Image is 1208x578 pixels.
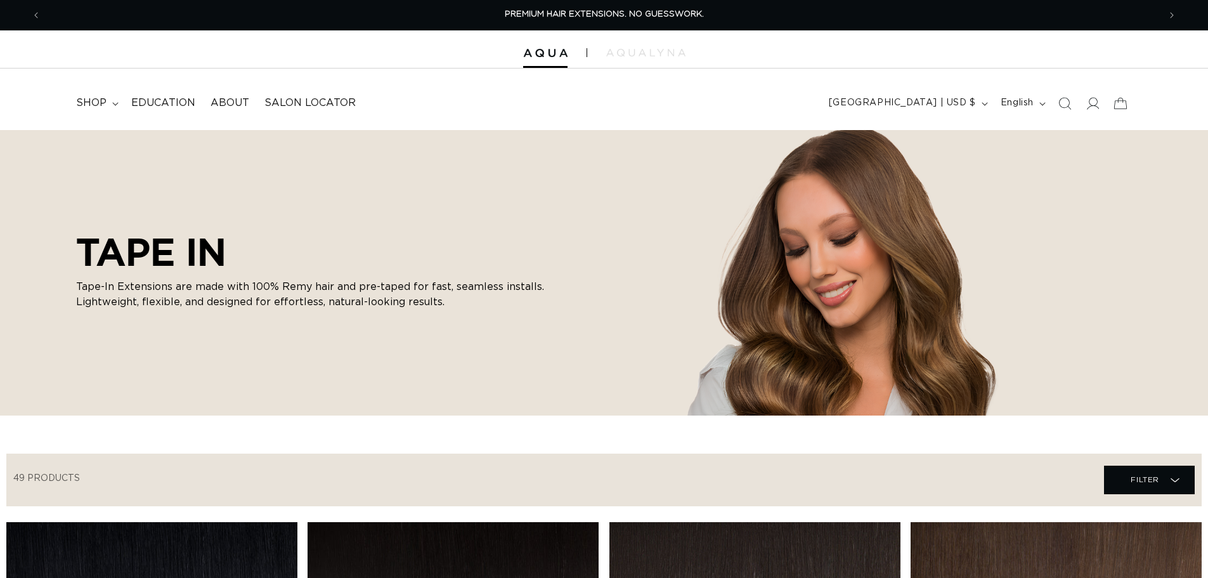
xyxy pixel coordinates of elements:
span: PREMIUM HAIR EXTENSIONS. NO GUESSWORK. [505,10,704,18]
button: Previous announcement [22,3,50,27]
span: About [211,96,249,110]
span: Salon Locator [264,96,356,110]
a: Salon Locator [257,89,363,117]
span: Education [131,96,195,110]
summary: shop [68,89,124,117]
span: [GEOGRAPHIC_DATA] | USD $ [829,96,976,110]
h2: TAPE IN [76,230,558,274]
span: 49 products [13,474,80,483]
span: English [1001,96,1034,110]
a: Education [124,89,203,117]
button: Next announcement [1158,3,1186,27]
span: Filter [1131,468,1159,492]
img: aqualyna.com [606,49,685,56]
summary: Filter [1104,466,1195,494]
p: Tape-In Extensions are made with 100% Remy hair and pre-taped for fast, seamless installs. Lightw... [76,279,558,310]
a: About [203,89,257,117]
span: shop [76,96,107,110]
img: Aqua Hair Extensions [523,49,568,58]
summary: Search [1051,89,1079,117]
button: English [993,91,1051,115]
button: [GEOGRAPHIC_DATA] | USD $ [821,91,993,115]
